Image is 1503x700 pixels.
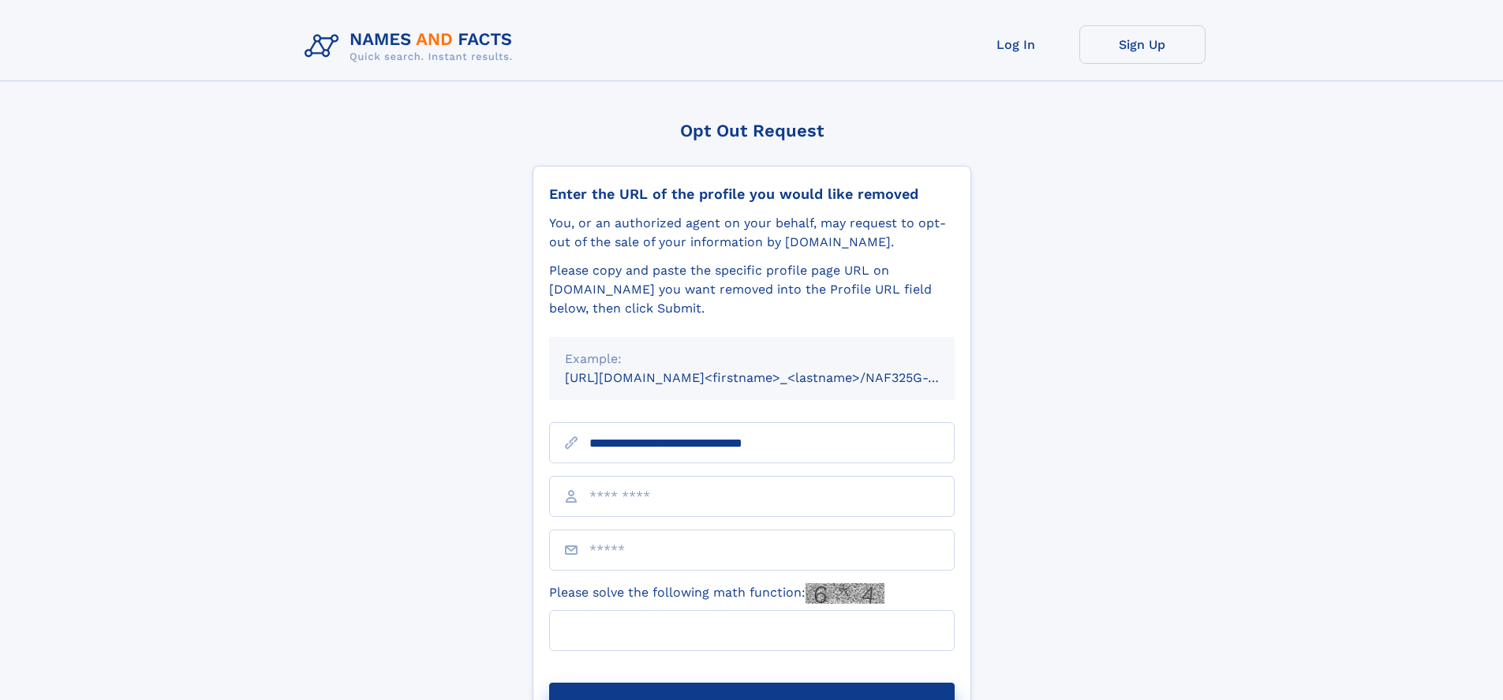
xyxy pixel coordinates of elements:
div: You, or an authorized agent on your behalf, may request to opt-out of the sale of your informatio... [549,214,955,252]
a: Sign Up [1079,25,1206,64]
div: Enter the URL of the profile you would like removed [549,185,955,203]
a: Log In [953,25,1079,64]
small: [URL][DOMAIN_NAME]<firstname>_<lastname>/NAF325G-xxxxxxxx [565,370,985,385]
div: Example: [565,350,939,369]
div: Opt Out Request [533,121,971,140]
img: Logo Names and Facts [298,25,525,68]
label: Please solve the following math function: [549,583,884,604]
div: Please copy and paste the specific profile page URL on [DOMAIN_NAME] you want removed into the Pr... [549,261,955,318]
